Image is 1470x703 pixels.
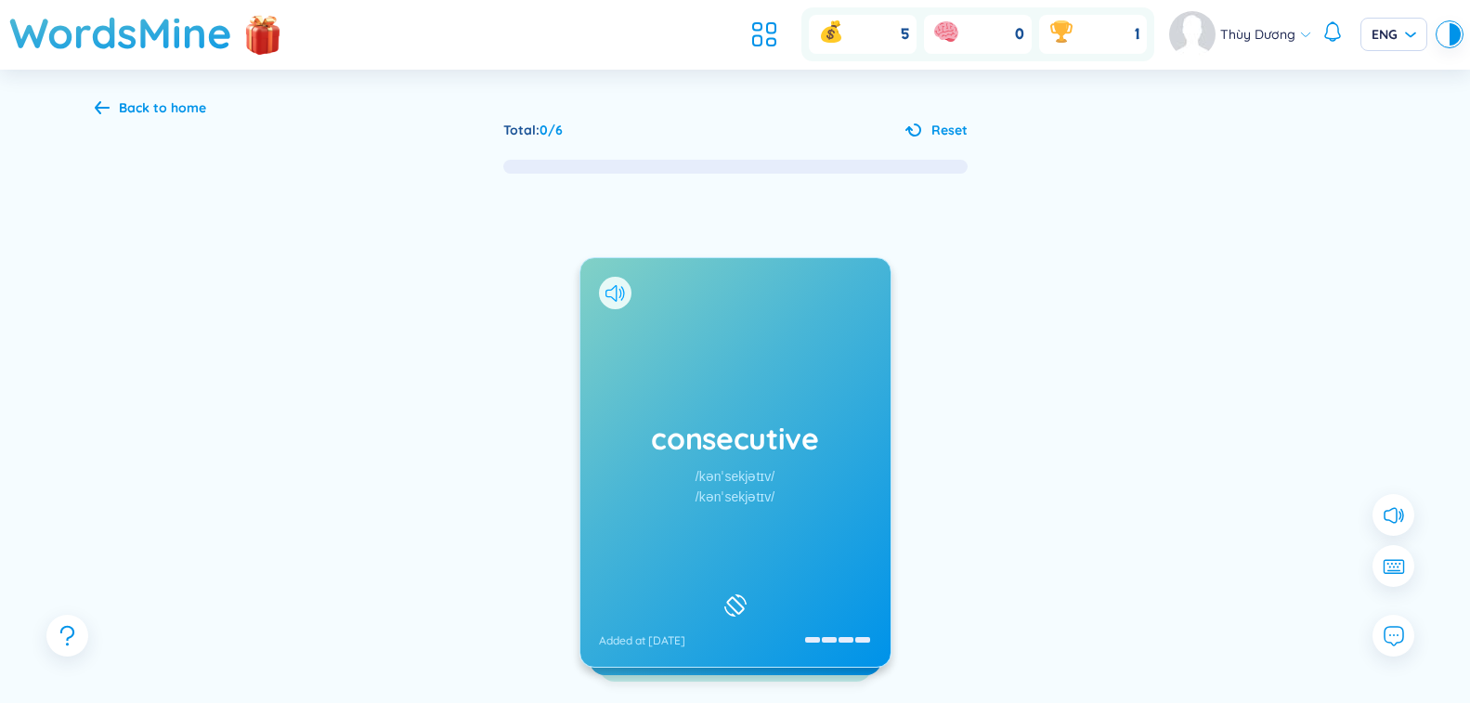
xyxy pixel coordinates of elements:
[1372,25,1416,44] span: ENG
[696,466,774,487] div: /kənˈsekjətɪv/
[540,122,563,138] span: 0 / 6
[46,615,88,657] button: question
[905,120,968,140] button: Reset
[244,6,281,61] img: flashSalesIcon.a7f4f837.png
[56,624,79,647] span: question
[931,120,968,140] span: Reset
[1015,24,1024,45] span: 0
[1169,11,1216,58] img: avatar
[503,122,540,138] span: Total :
[599,418,872,459] h1: consecutive
[1220,24,1295,45] span: Thùy Dương
[119,98,206,118] div: Back to home
[901,24,909,45] span: 5
[696,487,774,507] div: /kənˈsekjətɪv/
[1135,24,1139,45] span: 1
[1169,11,1220,58] a: avatar
[599,633,685,648] div: Added at [DATE]
[95,101,206,118] a: Back to home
